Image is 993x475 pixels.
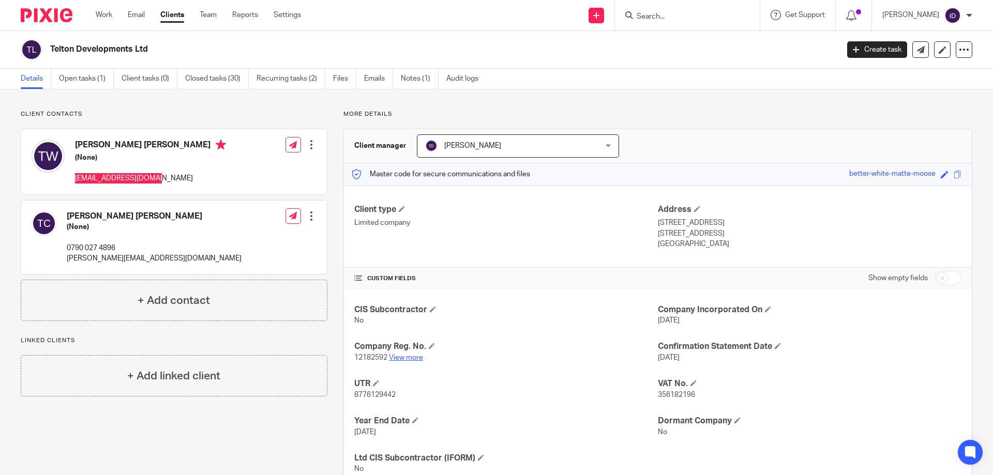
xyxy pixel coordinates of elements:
img: svg%3E [944,7,961,24]
p: More details [343,110,972,118]
h4: VAT No. [658,378,961,389]
h4: Company Incorporated On [658,304,961,315]
p: Master code for secure communications and files [352,169,530,179]
h4: Dormant Company [658,416,961,426]
img: svg%3E [425,140,438,152]
a: Email [128,10,145,20]
a: Open tasks (1) [59,69,114,89]
p: [STREET_ADDRESS] [658,218,961,228]
a: Details [21,69,51,89]
img: svg%3E [32,211,56,236]
h4: Client type [354,204,658,215]
span: [DATE] [658,317,680,324]
h4: + Add contact [138,293,210,309]
div: better-white-matte-moose [849,168,936,180]
p: Limited company [354,218,658,228]
a: Work [96,10,112,20]
input: Search [636,12,729,22]
span: [DATE] [658,354,680,361]
label: Show empty fields [868,273,928,283]
p: 0790 027 4896 [67,243,242,253]
h4: Ltd CIS Subcontractor (IFORM) [354,453,658,464]
h3: Client manager [354,141,407,151]
h4: Company Reg. No. [354,341,658,352]
p: Client contacts [21,110,327,118]
h4: CIS Subcontractor [354,304,658,315]
p: [PERSON_NAME] [882,10,939,20]
span: No [354,465,364,472]
a: Emails [364,69,393,89]
a: Closed tasks (30) [185,69,249,89]
span: No [354,317,364,324]
h4: UTR [354,378,658,389]
i: Primary [216,140,226,150]
a: Audit logs [446,69,486,89]
h4: CUSTOM FIELDS [354,274,658,283]
a: Files [333,69,356,89]
a: Client tasks (0) [122,69,177,89]
a: Recurring tasks (2) [257,69,325,89]
a: View more [389,354,423,361]
h5: (None) [75,152,226,163]
a: Create task [847,41,907,58]
h4: Year End Date [354,416,658,426]
h4: [PERSON_NAME] [PERSON_NAME] [67,211,242,222]
span: No [658,428,667,436]
img: svg%3E [21,39,42,60]
span: 8776129442 [354,391,396,399]
span: 12182592 [354,354,387,361]
p: [PERSON_NAME][EMAIL_ADDRESS][DOMAIN_NAME] [67,253,242,264]
a: Reports [232,10,258,20]
h4: + Add linked client [127,368,220,384]
p: [GEOGRAPHIC_DATA] [658,239,961,249]
img: svg%3E [32,140,65,173]
h4: Address [658,204,961,215]
img: Pixie [21,8,72,22]
h4: [PERSON_NAME] [PERSON_NAME] [75,140,226,152]
h4: Confirmation Statement Date [658,341,961,352]
span: [PERSON_NAME] [444,142,501,149]
h2: Telton Developments Ltd [50,44,675,55]
span: [DATE] [354,428,376,436]
h5: (None) [67,222,242,232]
span: 356182196 [658,391,695,399]
a: Settings [274,10,301,20]
p: Linked clients [21,336,327,345]
p: [EMAIL_ADDRESS][DOMAIN_NAME] [75,173,226,183]
a: Notes (1) [401,69,439,89]
a: Team [200,10,217,20]
span: Get Support [785,11,825,19]
p: [STREET_ADDRESS] [658,228,961,239]
a: Clients [160,10,184,20]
